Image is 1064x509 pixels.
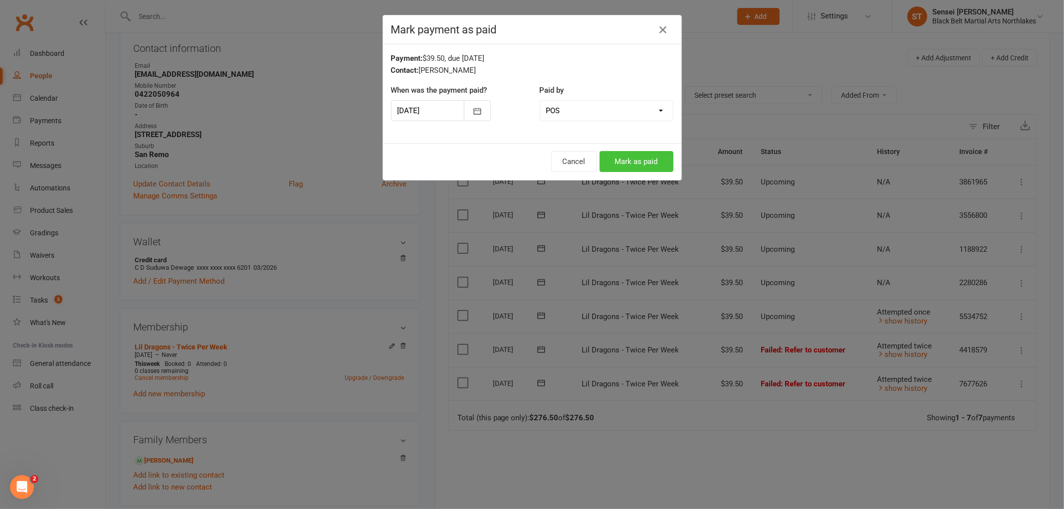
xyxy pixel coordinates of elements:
[391,84,487,96] label: When was the payment paid?
[391,52,673,64] div: $39.50, due [DATE]
[540,84,564,96] label: Paid by
[391,64,673,76] div: [PERSON_NAME]
[391,54,423,63] strong: Payment:
[551,151,597,172] button: Cancel
[600,151,673,172] button: Mark as paid
[391,66,419,75] strong: Contact:
[10,475,34,499] iframe: Intercom live chat
[655,22,671,38] button: Close
[30,475,38,483] span: 2
[391,23,673,36] h4: Mark payment as paid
